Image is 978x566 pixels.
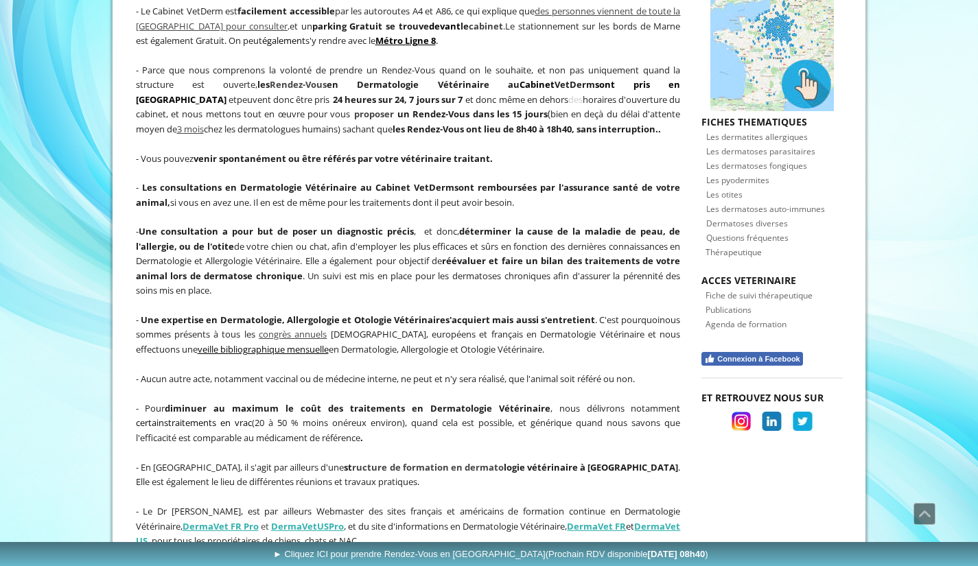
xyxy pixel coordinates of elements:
b: Une expertise en Dermatologie, Allergologie et Otologie [141,314,392,326]
strong: venir spontanément ou être référés par votre vétérinaire traitant. [194,152,493,165]
span: Questions fréquentes [706,232,789,244]
span: ructure de formation en dermato [352,461,504,473]
a: traitements en vrac [168,416,252,429]
span: Les dermatoses parasitaires [706,145,815,157]
span: Thérapeutique [706,246,762,258]
a: Les otites [706,187,743,200]
span: Défiler vers le haut [914,504,935,524]
a: Les dermatites allergiques [706,130,808,143]
b: s'acquiert mais aussi s'entretient [445,314,595,326]
strong: les Rendez-Vous ont lieu de 8h40 à 18h40, sans interruption.. [393,123,661,135]
strong: st logie vétérinaire à [GEOGRAPHIC_DATA] [344,461,678,473]
img: image.jpg [762,412,782,431]
span: - [136,314,139,326]
a: DermaVet FR Pro [183,520,259,532]
span: - Vous pouvez [136,152,493,165]
span: des [568,93,583,106]
span: - [136,181,139,193]
span: proposer [354,108,394,120]
span: ou [311,78,323,91]
span: cabinet [469,20,503,32]
strong: ACCES VETERINAIRE [701,274,796,287]
a: Publications [706,303,752,316]
a: DermaVetUSPro [271,520,344,532]
a: Thérapeutique [706,245,762,258]
span: si vous en avez une. Il en est de même pour les traitements dont il peut avoir besoin. [170,196,514,209]
a: Dermatoses diverses [706,216,788,229]
button: Connexion à Facebook [701,352,802,366]
span: Fiche de suivi thérapeutique [706,290,813,301]
span: sont pris en [GEOGRAPHIC_DATA] [136,78,681,106]
span: (Prochain RDV disponible ) [546,549,708,559]
span: - Le Dr [PERSON_NAME], est par ailleurs Webmaster des sites français et américains de formation c... [136,505,681,547]
strong: un Rendez-Vous dans les 15 jours [397,108,548,120]
span: [DEMOGRAPHIC_DATA], européens et français en Dermatologie Vétérinaire et nous effectuons une en D... [136,328,681,355]
span: - En [GEOGRAPHIC_DATA], il s'agit par ailleurs d'une . Elle est également le lieu de différentes ... [136,461,681,488]
a: Agenda de formation [706,317,787,330]
span: facilement [237,5,287,17]
span: - , et donc, de votre chien ou chat, afin d'employer les plus efficaces et sûrs en fonction des d... [136,225,681,296]
span: . [375,34,438,47]
strong: les [257,78,327,91]
strong: diminuer au maximum le coût des traitements en Dermatologie Vétérinaire [165,402,550,414]
strong: déterminer la cause de la maladie de peau, de l'allergie, ou de l'otite [136,225,681,252]
a: veille bibliographique mensuelle [198,343,329,355]
strong: accessible [290,5,335,17]
span: et [229,93,237,106]
a: Les dermatoses fongiques [706,158,807,172]
b: Les consultations en Dermatologie Vétérinaire au Cabinet VetDerm [142,181,454,193]
strong: . [360,432,363,444]
span: , [136,5,681,32]
img: image.jpg [793,412,813,431]
strong: réévaluer et faire un bilan des traitements de votre animal lors de dermatose chronique [136,255,681,282]
span: bien en deçà du délai d'attente moyen de chez les dermatologues humains [136,108,681,135]
b: sont remboursées par l'assurance santé de votre animal, [136,181,681,209]
span: parking Gratuit se trouve le [312,20,503,32]
span: devant [429,20,461,32]
img: image.jpg [732,412,751,431]
span: Les dermatoses fongiques [706,160,807,172]
a: Les dermatoses auto-immunes [706,202,825,215]
span: également [262,34,305,47]
a: Questions fréquentes [706,231,789,244]
span: s [323,78,327,91]
span: Les dermatites allergiques [706,131,808,143]
a: DermaVet FR [567,520,626,532]
span: - Pour , nous délivrons notammen (20 à 50 % moins onéreux environ), quand cela est possible, et g... [136,402,681,444]
span: Rendez-V [270,78,311,91]
a: des personnes viennent de toute la [GEOGRAPHIC_DATA] pour consulter [136,5,681,32]
span: - Aucun autre acte, notamment vaccinal ou de médecine interne, ne peut et n'y sera réalisé, que l... [136,373,635,385]
span: Agenda de formation [706,318,787,330]
span: - Parce que nous comprenons la volonté de prendre un Rendez-Vous quand on le souhaite, et non pas... [136,64,681,91]
strong: FICHES THEMATIQUES [701,115,807,128]
span: Les otites [706,189,743,200]
span: Cabinet [520,78,555,91]
p: ( [136,62,681,137]
a: 3 mois [177,123,204,135]
b: Vétérinaire [394,314,445,326]
span: Dermatoses diverses [706,217,788,229]
a: Les dermatoses parasitaires [706,144,815,157]
span: - Le Cabinet VetDerm est par les autoroutes A4 et A86, ce qui explique que et un Le stationnement... [136,5,681,47]
span: Publications [706,304,752,316]
span: . [503,20,505,32]
span: Les pyodermites [706,174,769,186]
strong: DermaVet Pro [271,520,344,532]
span: US [317,520,329,532]
a: Les pyodermites [706,173,769,186]
a: Défiler vers le haut [913,503,935,525]
span: peuvent donc être pris [237,93,330,106]
span: en Dermatologie Vétérinaire au VetDerm [327,78,595,91]
strong: 24 heures sur 24, 7 jours sur 7 [333,93,463,106]
span: ► Cliquez ICI pour prendre Rendez-Vous en [GEOGRAPHIC_DATA] [273,549,708,559]
span: et [261,520,269,532]
strong: ET RETROUVEZ NOUS SUR [701,391,824,404]
span: ) sachant que [338,123,661,135]
b: [DATE] 08h40 [648,549,706,559]
a: Métro Ligne 8 [375,34,436,47]
span: . C'est pourquoi [595,314,660,326]
a: Fiche de suivi thérapeutique [706,288,813,301]
strong: Une consultation a pour but de poser un diagnostic précis [139,225,415,237]
span: Les dermatoses auto-immunes [706,203,825,215]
